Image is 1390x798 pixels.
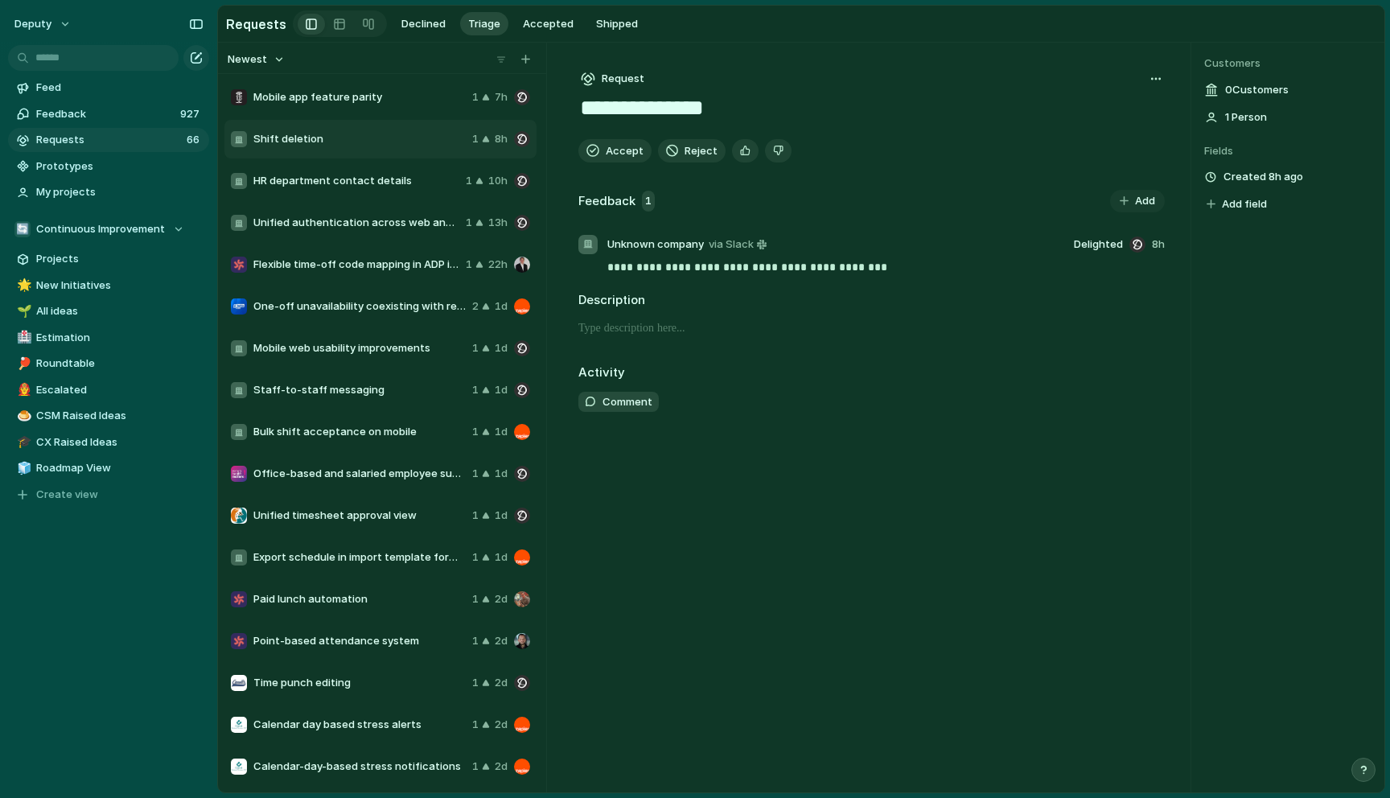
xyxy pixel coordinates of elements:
span: Point-based attendance system [253,633,466,649]
span: CX Raised Ideas [36,434,204,450]
span: CSM Raised Ideas [36,408,204,424]
span: 13h [488,215,508,231]
span: Calendar day based stress alerts [253,717,466,733]
span: Mobile web usability improvements [253,340,466,356]
div: 🎓 [17,433,28,451]
button: Accepted [515,12,582,36]
span: 2d [495,759,508,775]
span: Shipped [596,16,638,32]
button: Reject [658,139,726,163]
span: Feed [36,80,204,96]
button: Accept [578,139,652,163]
span: Newest [228,51,267,68]
span: 7h [495,89,508,105]
span: 1 [472,591,479,607]
span: 1 [472,675,479,691]
div: 🌟New Initiatives [8,274,209,298]
span: deputy [14,16,51,32]
span: Delighted [1074,237,1123,253]
span: Prototypes [36,158,204,175]
div: 🍮 [17,407,28,426]
button: 🌟 [14,278,31,294]
div: 🌟 [17,276,28,294]
span: Create view [36,487,98,503]
a: 🏥Estimation [8,326,209,350]
span: Customers [1204,56,1371,72]
a: Projects [8,247,209,271]
span: Mobile app feature parity [253,89,466,105]
span: My projects [36,184,204,200]
div: 🧊Roadmap View [8,456,209,480]
span: New Initiatives [36,278,204,294]
span: 1 [472,717,479,733]
span: 8h [495,131,508,147]
span: Projects [36,251,204,267]
span: Declined [401,16,446,32]
button: 🎓 [14,434,31,450]
button: Triage [460,12,508,36]
a: 🏓Roundtable [8,352,209,376]
span: 1 [472,131,479,147]
span: Comment [602,394,652,410]
button: Declined [393,12,454,36]
span: Triage [468,16,500,32]
span: 1 [472,508,479,524]
button: Shipped [588,12,646,36]
span: Created 8h ago [1223,169,1303,185]
button: 🔄Continuous Improvement [8,217,209,241]
span: 1 [466,257,472,273]
a: Feed [8,76,209,100]
a: Feedback927 [8,102,209,126]
h2: Description [578,291,1165,310]
button: 🏓 [14,356,31,372]
span: Unified authentication across web and mobile [253,215,459,231]
div: 👨‍🚒 [17,380,28,399]
span: Roadmap View [36,460,204,476]
span: Roundtable [36,356,204,372]
span: Estimation [36,330,204,346]
span: 22h [488,257,508,273]
h2: Requests [226,14,286,34]
button: Add field [1204,194,1269,215]
button: Newest [225,49,287,70]
span: 927 [180,106,203,122]
span: Accepted [523,16,574,32]
span: 1 [472,382,479,398]
span: 1 [472,340,479,356]
div: 🍮CSM Raised Ideas [8,404,209,428]
a: Prototypes [8,154,209,179]
span: 1d [495,340,508,356]
a: via Slack [705,235,770,254]
span: 2d [495,675,508,691]
span: Feedback [36,106,175,122]
span: Export schedule in import template format [253,549,466,566]
span: 1 [466,173,472,189]
span: 1 [466,215,472,231]
span: Accept [606,143,644,159]
span: Paid lunch automation [253,591,466,607]
span: 1 [472,759,479,775]
span: 1 [472,89,479,105]
span: via Slack [709,237,754,253]
button: 🌱 [14,303,31,319]
a: 👨‍🚒Escalated [8,378,209,402]
a: My projects [8,180,209,204]
span: Shift deletion [253,131,466,147]
span: 1d [495,424,508,440]
span: 66 [187,132,203,148]
span: Staff-to-staff messaging [253,382,466,398]
span: 2 [472,298,479,315]
span: Flexible time-off code mapping in ADP integration [253,257,459,273]
span: 10h [488,173,508,189]
span: Fields [1204,143,1371,159]
h2: Feedback [578,192,635,211]
span: All ideas [36,303,204,319]
span: 1d [495,508,508,524]
span: Escalated [36,382,204,398]
span: 8h [1152,237,1165,253]
button: 🏥 [14,330,31,346]
span: 2d [495,633,508,649]
button: Comment [578,392,659,413]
